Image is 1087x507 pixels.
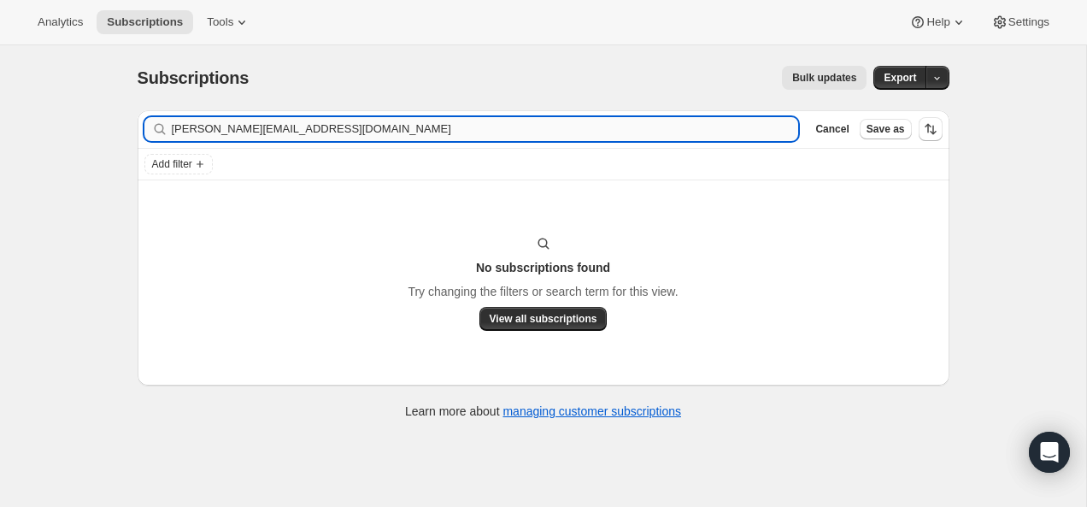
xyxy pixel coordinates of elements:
[815,122,849,136] span: Cancel
[144,154,213,174] button: Add filter
[479,307,608,331] button: View all subscriptions
[408,283,678,300] p: Try changing the filters or search term for this view.
[1029,432,1070,473] div: Open Intercom Messenger
[1008,15,1049,29] span: Settings
[926,15,949,29] span: Help
[899,10,977,34] button: Help
[97,10,193,34] button: Subscriptions
[860,119,912,139] button: Save as
[884,71,916,85] span: Export
[38,15,83,29] span: Analytics
[107,15,183,29] span: Subscriptions
[490,312,597,326] span: View all subscriptions
[808,119,855,139] button: Cancel
[873,66,926,90] button: Export
[792,71,856,85] span: Bulk updates
[502,404,681,418] a: managing customer subscriptions
[867,122,905,136] span: Save as
[405,403,681,420] p: Learn more about
[172,117,799,141] input: Filter subscribers
[981,10,1060,34] button: Settings
[138,68,250,87] span: Subscriptions
[476,259,610,276] h3: No subscriptions found
[782,66,867,90] button: Bulk updates
[207,15,233,29] span: Tools
[919,117,943,141] button: Sort the results
[27,10,93,34] button: Analytics
[152,157,192,171] span: Add filter
[197,10,261,34] button: Tools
